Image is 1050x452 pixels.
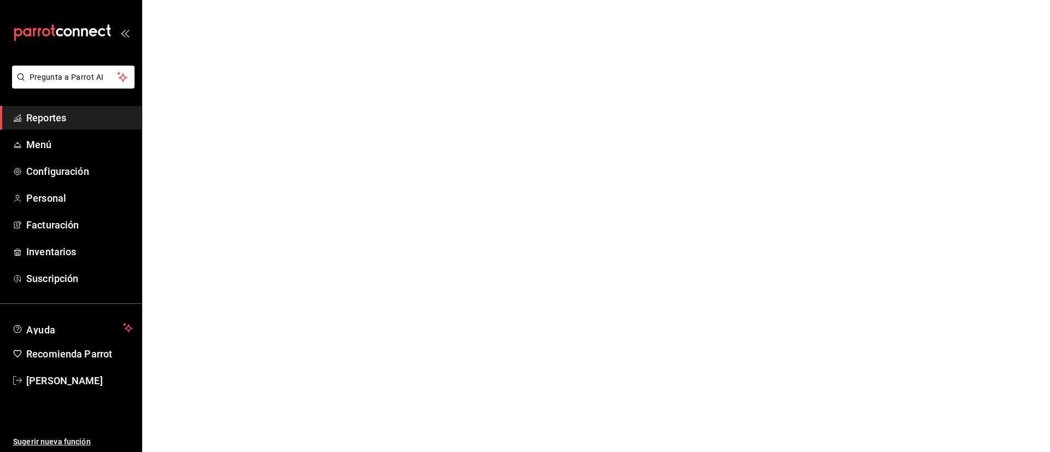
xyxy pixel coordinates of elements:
span: Inventarios [26,244,133,259]
span: Facturación [26,218,133,232]
span: Ayuda [26,321,119,334]
span: [PERSON_NAME] [26,373,133,388]
span: Personal [26,191,133,206]
span: Pregunta a Parrot AI [30,72,118,83]
span: Suscripción [26,271,133,286]
span: Sugerir nueva función [13,436,133,448]
button: Pregunta a Parrot AI [12,66,135,89]
button: open_drawer_menu [120,28,129,37]
span: Recomienda Parrot [26,347,133,361]
span: Configuración [26,164,133,179]
span: Menú [26,137,133,152]
span: Reportes [26,110,133,125]
a: Pregunta a Parrot AI [8,79,135,91]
